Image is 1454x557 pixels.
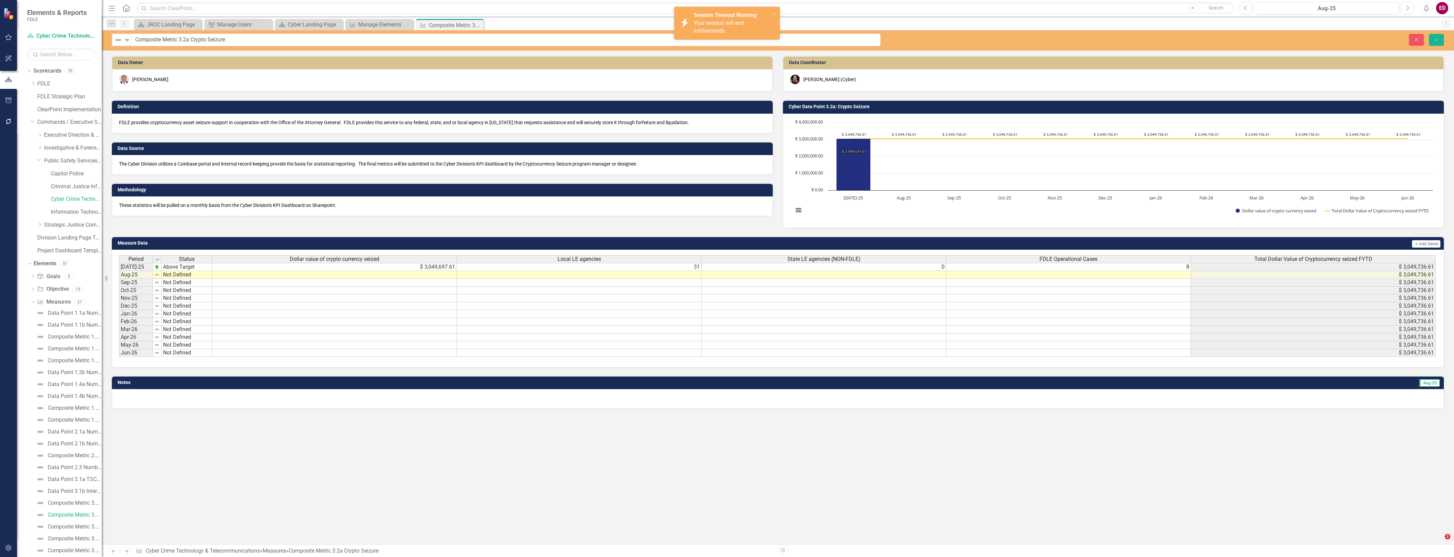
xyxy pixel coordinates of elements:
button: Aug-25 [1254,2,1399,14]
a: Goals [37,273,60,281]
p: FDLE provides cryptocurrency asset seizure support in cooperation with the Office of the Attorney... [119,119,766,126]
a: Composite Metric 2.2 Number of Mobile Device Unlocks [35,450,102,461]
img: 8DAGhfEEPCf229AAAAAElFTkSuQmCC [154,319,160,324]
img: 8DAGhfEEPCf229AAAAAElFTkSuQmCC [154,280,160,285]
a: Data Point 1.1b Number of website visits on the Secure [US_STATE] website [35,320,102,330]
div: » » [136,547,773,555]
small: FDLE [27,17,87,22]
img: 8DAGhfEEPCf229AAAAAElFTkSuQmCC [154,350,160,356]
text: $ 3,049,736.61 [842,132,866,137]
strong: Session Timeout Warning [694,12,756,18]
a: Composite Metric 1.4c Forensic/Cyber Investigations Training Classes [35,403,102,414]
div: Data Point 1.1a Number of citizens trained (Secure [US_STATE]) [48,310,102,316]
path: Jul-25, 3,049,697.61. Dollar value of crypto currency seized. [836,138,871,190]
img: Not Defined [36,404,44,412]
img: 8DAGhfEEPCf229AAAAAElFTkSuQmCC [154,327,160,332]
img: Not Defined [36,321,44,329]
div: Data Point 1.4a Number of ICAC Conference Attendees [48,381,102,387]
div: Manage Users [217,20,270,29]
img: Not Defined [36,380,44,388]
button: close [772,9,777,17]
div: Cyber Landing Page [288,20,341,29]
td: Not Defined [162,349,212,357]
div: Composite Metric 3.2a Crypto Seizure [48,512,102,518]
a: Composite Metric 1.1c Number of Secure [US_STATE] Events [35,331,102,342]
button: Add Series [1412,240,1440,248]
text: Sep-25 [947,195,961,201]
img: Not Defined [36,475,44,483]
div: Composite Metric 3.3b Mutual Aid Service Requests [48,548,102,554]
text: $ 3,049,736.61 [1195,132,1219,137]
a: Data Point 1.1a Number of citizens trained (Secure [US_STATE]) [35,308,102,319]
text: $ 3,049,736.61 [1396,132,1421,137]
a: Composite Metric 3.1c Pathfinder [35,498,102,508]
img: Not Defined [114,36,122,44]
h3: Measure Data [118,241,796,246]
div: Composite Metric 1.4c Forensic/Cyber Investigations Training Classes [48,405,102,411]
h3: Data Owner [118,60,769,65]
div: Data Point 2.1a Number of technologies researched/analyzed [48,429,102,435]
text: $ 1,000,000.00 [795,170,823,176]
div: 31 [74,299,85,305]
a: Criminal Justice Information Services [51,183,102,191]
text: $ 3,049,736.61 [1144,132,1169,137]
img: Brett Cureton [119,75,129,84]
a: Scorecards [34,67,61,75]
a: Data Point 3.1a TSCM Number of TSCM requests completed [35,474,102,485]
a: Data Point 1.4b Number of Classes Supported- Providing Computer Labs [35,391,102,402]
a: Information Technology Services [51,208,102,216]
button: Show Dollar value of crypto currency seized [1236,208,1318,214]
div: Chart. Highcharts interactive chart. [790,119,1437,221]
td: Sep-25 [119,279,153,287]
div: 5 [64,273,75,279]
div: 15 [73,286,83,292]
img: Not Defined [36,357,44,365]
td: $ 3,049,736.61 [1191,302,1436,310]
text: Oct-25 [998,195,1011,201]
span: Period [128,256,144,262]
text: Aug-25 [897,195,911,201]
h3: Data Coordinator [789,60,1440,65]
div: Data Point 1.1b Number of website visits on the Secure [US_STATE] website [48,322,102,328]
div: ED [1436,2,1448,14]
img: 8DAGhfEEPCf229AAAAAElFTkSuQmCC [155,257,160,262]
a: Capitol Police [51,170,102,178]
h3: Definition [118,104,769,109]
td: 8 [946,263,1191,271]
a: Strategic Justice Command [44,221,102,229]
text: Feb-26 [1199,195,1213,201]
img: 8DAGhfEEPCf229AAAAAElFTkSuQmCC [154,311,160,316]
button: Show Total Dollar Value of Cryptocurrency seized FYTD [1325,208,1430,214]
span: 60 [698,27,704,34]
a: Cyber Crime Technology & Telecommunications [146,548,260,554]
img: Not Defined [36,416,44,424]
div: 70 [65,68,76,74]
text: $ 3,000,000.00 [795,136,823,142]
img: Not Defined [36,452,44,460]
span: Status [179,256,195,262]
div: Composite Metric 1.4d Internal Training on Cyber Division Initiatives [48,417,102,423]
span: 2 [1445,534,1450,539]
img: Molly Akin [790,75,800,84]
td: Not Defined [162,302,212,310]
td: $ 3,049,736.61 [1191,341,1436,349]
g: Dollar value of crypto currency seized, series 1 of 2. Bar series with 12 bars. [836,122,1408,191]
td: $ 3,049,736.61 [1191,333,1436,341]
text: May-26 [1350,195,1365,201]
div: Data Point 1.3b Number of Cyber Tabletop Exercises completed. [48,369,102,376]
p: The Cyber Division utilizes a Coinbase portal and internal record-keeping provide the basis for s... [119,160,766,167]
td: Not Defined [162,341,212,349]
g: Total Dollar Value of Cryptocurrency seized FYTD, series 2 of 2. Line with 12 data points. [852,137,1409,140]
p: These statistics will be pulled on a monthly basis from the Cyber Division's KPI Dashboard on Sha... [119,202,766,209]
img: 8DAGhfEEPCf229AAAAAElFTkSuQmCC [154,288,160,293]
td: Not Defined [162,287,212,294]
a: Composite Metric 1.2 Number of Cybersecurity Presentations [35,343,102,354]
td: $ 3,049,736.61 [1191,318,1436,326]
div: Manage Elements [358,20,411,29]
td: Jun-26 [119,349,153,357]
td: Dec-25 [119,302,153,310]
a: Composite Metric 1.3a Cybersecurity Collaboration [35,355,102,366]
img: 8DAGhfEEPCf229AAAAAElFTkSuQmCC [154,342,160,348]
a: ClearPoint Implementation [37,106,102,114]
a: Measures [37,298,70,306]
